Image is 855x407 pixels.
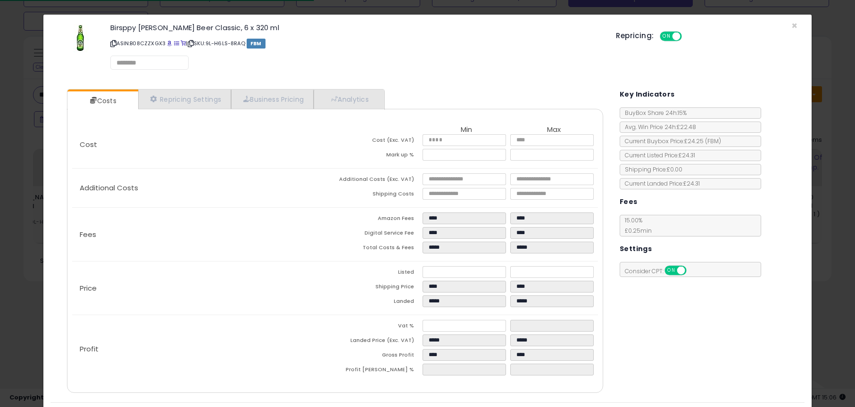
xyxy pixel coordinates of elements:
p: Cost [72,141,335,148]
a: All offer listings [174,40,179,47]
span: ON [665,267,677,275]
a: Analytics [314,90,383,109]
span: 15.00 % [620,216,652,235]
h5: Key Indicators [620,89,675,100]
span: BuyBox Share 24h: 15% [620,109,687,117]
span: Consider CPT: [620,267,699,275]
td: Additional Costs (Exc. VAT) [335,173,423,188]
a: Your listing only [181,40,186,47]
td: Landed [335,295,423,310]
h5: Repricing: [616,32,654,40]
a: Business Pricing [231,90,314,109]
span: × [791,19,797,33]
td: Shipping Price [335,281,423,295]
h5: Settings [620,243,652,255]
th: Max [510,126,598,134]
a: BuyBox page [167,40,172,47]
a: Costs [67,91,137,110]
a: Repricing Settings [138,90,232,109]
img: 41ZLwAXZkhL._SL60_.jpg [66,24,94,52]
p: Price [72,285,335,292]
p: Fees [72,231,335,238]
span: OFF [680,33,695,41]
td: Shipping Costs [335,188,423,203]
span: £24.25 [684,137,721,145]
span: Current Landed Price: £24.31 [620,179,700,187]
h5: Fees [620,196,638,208]
span: OFF [685,267,700,275]
span: FBM [247,39,266,49]
td: Mark up % [335,149,423,163]
span: ( FBM ) [705,137,721,145]
p: ASIN: B08CZZXGX3 | SKU: 9L-H6LS-8RAQ [110,36,602,51]
td: Digital Service Fee [335,227,423,242]
span: Current Listed Price: £24.31 [620,151,695,159]
span: £0.25 min [620,227,652,235]
td: Amazon Fees [335,212,423,227]
span: ON [661,33,672,41]
th: Min [423,126,510,134]
td: Listed [335,266,423,281]
td: Cost (Exc. VAT) [335,134,423,149]
span: Shipping Price: £0.00 [620,165,682,173]
h3: Birsppy [PERSON_NAME] Beer Classic, 6 x 320 ml [110,24,602,31]
td: Total Costs & Fees [335,242,423,256]
p: Additional Costs [72,184,335,192]
span: Avg. Win Price 24h: £22.48 [620,123,696,131]
span: Current Buybox Price: [620,137,721,145]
